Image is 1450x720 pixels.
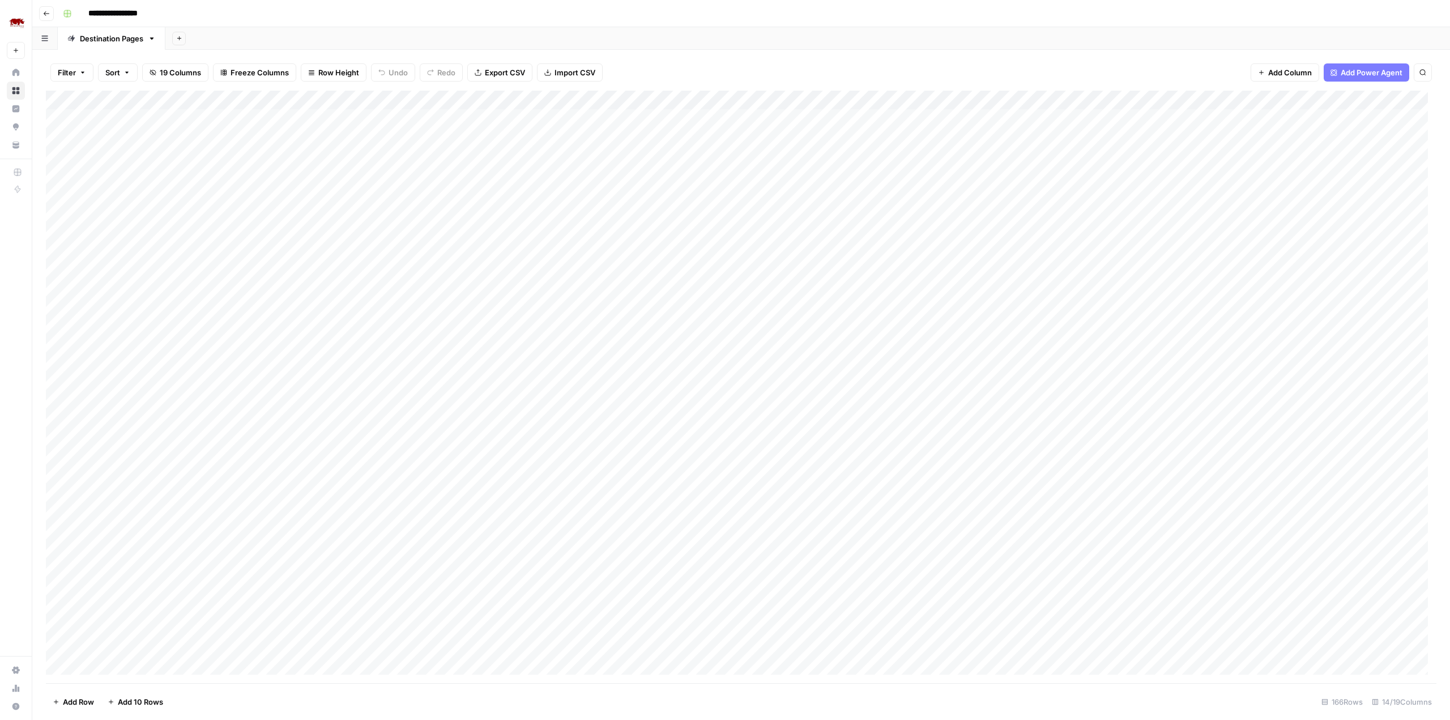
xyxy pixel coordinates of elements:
[98,63,138,82] button: Sort
[1341,67,1402,78] span: Add Power Agent
[80,33,143,44] div: Destination Pages
[1268,67,1312,78] span: Add Column
[7,136,25,154] a: Your Data
[1367,693,1436,711] div: 14/19 Columns
[105,67,120,78] span: Sort
[46,693,101,711] button: Add Row
[160,67,201,78] span: 19 Columns
[467,63,532,82] button: Export CSV
[555,67,595,78] span: Import CSV
[58,27,165,50] a: Destination Pages
[118,696,163,708] span: Add 10 Rows
[7,9,25,37] button: Workspace: Rhino Africa
[7,661,25,679] a: Settings
[50,63,93,82] button: Filter
[1324,63,1409,82] button: Add Power Agent
[1317,693,1367,711] div: 166 Rows
[389,67,408,78] span: Undo
[485,67,525,78] span: Export CSV
[213,63,296,82] button: Freeze Columns
[420,63,463,82] button: Redo
[437,67,455,78] span: Redo
[58,67,76,78] span: Filter
[301,63,366,82] button: Row Height
[7,82,25,100] a: Browse
[7,63,25,82] a: Home
[371,63,415,82] button: Undo
[101,693,170,711] button: Add 10 Rows
[7,118,25,136] a: Opportunities
[142,63,208,82] button: 19 Columns
[7,100,25,118] a: Insights
[1251,63,1319,82] button: Add Column
[7,697,25,715] button: Help + Support
[537,63,603,82] button: Import CSV
[318,67,359,78] span: Row Height
[231,67,289,78] span: Freeze Columns
[7,13,27,33] img: Rhino Africa Logo
[63,696,94,708] span: Add Row
[7,679,25,697] a: Usage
